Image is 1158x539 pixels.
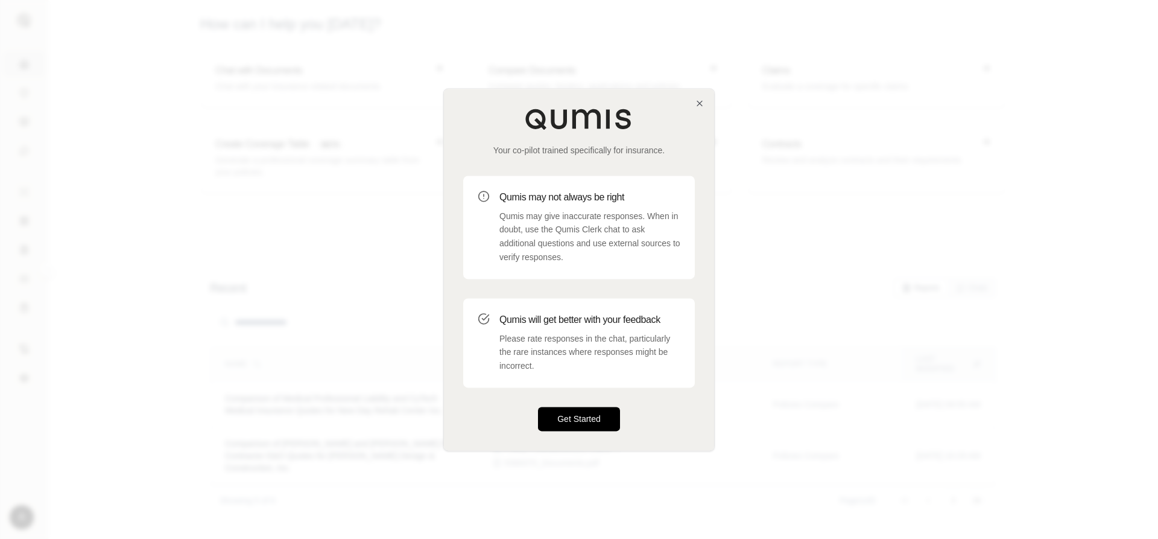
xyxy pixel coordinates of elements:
[525,108,633,130] img: Qumis Logo
[499,332,680,373] p: Please rate responses in the chat, particularly the rare instances where responses might be incor...
[499,313,680,327] h3: Qumis will get better with your feedback
[463,144,695,156] p: Your co-pilot trained specifically for insurance.
[499,190,680,205] h3: Qumis may not always be right
[538,407,620,431] button: Get Started
[499,209,680,264] p: Qumis may give inaccurate responses. When in doubt, use the Qumis Clerk chat to ask additional qu...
